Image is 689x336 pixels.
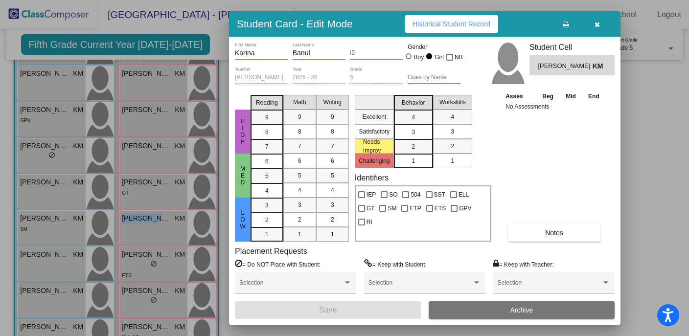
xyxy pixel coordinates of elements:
span: 504 [411,189,420,201]
span: 2 [331,215,334,224]
span: 3 [298,201,301,209]
span: 3 [331,201,334,209]
input: year [293,74,345,81]
span: 3 [412,128,415,136]
span: SST [434,189,445,201]
span: Low [238,209,247,230]
span: HIgh [238,118,247,145]
td: No Assessments [503,102,606,112]
span: 1 [331,230,334,239]
label: = Keep with Teacher: [493,259,554,269]
span: 5 [265,172,269,180]
h3: Student Cell [529,43,615,52]
span: GPV [459,202,471,214]
span: 8 [331,127,334,136]
label: Identifiers [355,173,389,182]
span: KM [593,61,606,71]
span: 5 [298,171,301,180]
span: 4 [298,186,301,195]
span: 7 [298,142,301,151]
input: grade [350,74,403,81]
label: = Keep with Student: [364,259,427,269]
input: goes by name [408,74,460,81]
span: 8 [298,127,301,136]
button: Historical Student Record [405,15,498,33]
span: GT [367,202,375,214]
span: 2 [298,215,301,224]
span: Behavior [402,98,425,107]
span: IEP [367,189,376,201]
div: Girl [434,53,444,62]
span: 9 [265,113,269,122]
span: 5 [331,171,334,180]
span: [PERSON_NAME] [538,61,592,71]
span: 4 [451,112,454,121]
span: Writing [323,98,342,107]
span: 1 [265,230,269,239]
span: 2 [265,216,269,224]
span: Archive [510,306,533,314]
button: Archive [429,301,615,319]
span: Notes [545,229,563,237]
th: Asses [503,91,536,102]
span: 2 [451,142,454,151]
label: = Do NOT Place with Student: [235,259,321,269]
span: Workskills [439,98,466,107]
span: 4 [412,113,415,122]
span: 2 [412,142,415,151]
span: Math [293,98,306,107]
span: 1 [451,157,454,165]
span: 9 [331,112,334,121]
span: Save [319,306,337,314]
span: Med [238,165,247,186]
span: 3 [451,127,454,136]
h3: Student Card - Edit Mode [237,18,353,30]
span: NB [455,51,463,63]
mat-label: Gender [408,43,460,51]
th: End [582,91,605,102]
span: 9 [298,112,301,121]
span: Historical Student Record [413,20,490,28]
span: 8 [265,128,269,136]
span: 6 [331,157,334,165]
span: ETP [410,202,421,214]
span: 1 [298,230,301,239]
span: 3 [265,201,269,210]
button: Notes [508,224,600,242]
label: Placement Requests [235,246,307,256]
th: Mid [560,91,582,102]
span: Reading [256,98,278,107]
th: Beg [536,91,559,102]
span: RI [367,216,372,228]
span: ETS [435,202,446,214]
span: 4 [265,186,269,195]
span: 6 [265,157,269,166]
span: 1 [412,157,415,165]
span: SM [388,202,396,214]
span: 7 [331,142,334,151]
div: Boy [413,53,424,62]
span: SO [389,189,397,201]
button: Save [235,301,421,319]
input: teacher [235,74,288,81]
span: 4 [331,186,334,195]
span: ELL [459,189,469,201]
span: 7 [265,142,269,151]
span: 6 [298,157,301,165]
